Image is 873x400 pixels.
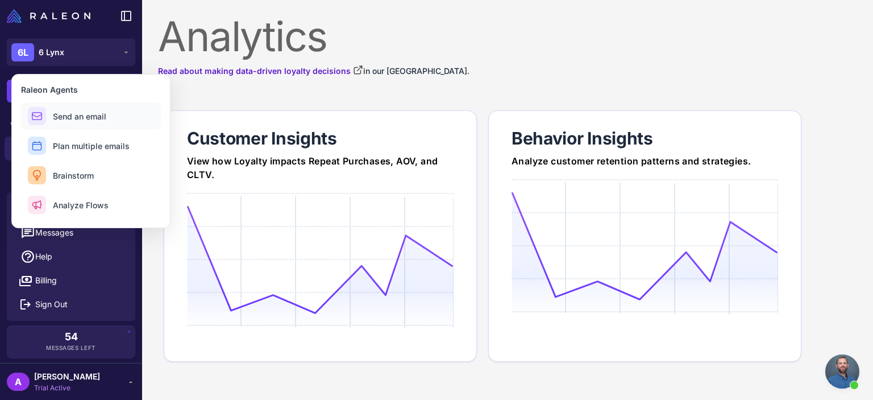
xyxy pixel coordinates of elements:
[53,170,94,182] span: Brainstorm
[11,221,131,245] button: Messages
[5,165,138,189] a: Integrations
[164,110,477,362] a: Customer InsightsView how Loyalty impacts Repeat Purchases, AOV, and CLTV.
[7,80,135,102] button: +New Chat
[7,39,135,66] button: 6L6 Lynx
[53,199,109,211] span: Analyze Flows
[21,162,161,189] button: Brainstorm
[35,298,68,311] span: Sign Out
[39,46,64,59] span: 6 Lynx
[187,154,454,182] div: View how Loyalty impacts Repeat Purchases, AOV, and CLTV.
[7,9,90,23] img: Raleon Logo
[34,383,100,393] span: Trial Active
[512,154,778,168] div: Analyze customer retention patterns and strategies.
[53,140,130,152] span: Plan multiple emails
[53,110,106,122] span: Send an email
[187,127,454,150] div: Customer Insights
[11,292,131,316] button: Sign Out
[21,102,161,130] button: Send an email
[5,108,138,132] a: Segments
[21,191,161,218] button: Analyze Flows
[21,132,161,159] button: Plan multiple emails
[35,226,73,239] span: Messages
[488,110,801,362] a: Behavior InsightsAnalyze customer retention patterns and strategies.
[34,370,100,383] span: [PERSON_NAME]
[65,332,78,342] span: 54
[11,43,34,61] div: 6L
[825,354,859,389] a: Open chat
[158,16,857,57] div: Analytics
[21,84,161,96] h3: Raleon Agents
[7,9,95,23] a: Raleon Logo
[158,65,363,77] a: Read about making data-driven loyalty decisions
[512,127,778,150] div: Behavior Insights
[7,373,30,391] div: A
[35,250,52,263] span: Help
[5,137,138,160] a: Analytics
[46,344,96,352] span: Messages Left
[11,245,131,269] a: Help
[35,274,57,287] span: Billing
[363,66,469,76] span: in our [GEOGRAPHIC_DATA].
